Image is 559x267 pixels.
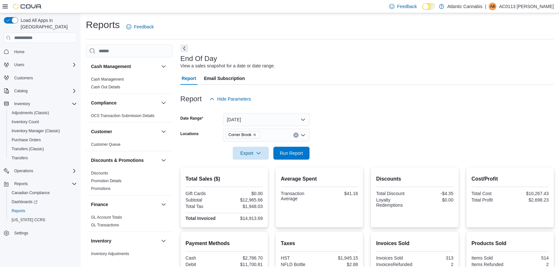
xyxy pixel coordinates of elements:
h3: Customer [91,128,112,135]
a: Promotion Details [91,179,122,183]
span: Purchase Orders [12,137,41,143]
span: Transfers [12,155,28,161]
span: Washington CCRS [9,216,77,224]
span: Dashboards [12,199,37,204]
div: $1,948.03 [225,204,263,209]
button: Next [180,44,188,52]
div: Total Discount [376,191,413,196]
button: Discounts & Promotions [91,157,158,163]
div: Transaction Average [281,191,318,201]
span: Feedback [397,3,417,10]
a: Discounts [91,171,108,175]
div: Customer [86,141,173,151]
h2: Payment Methods [186,240,263,247]
h2: Invoices Sold [376,240,453,247]
span: Corner Brook [229,132,251,138]
a: Inventory Count [9,118,42,126]
span: Inventory Manager (Classic) [9,127,77,135]
nav: Complex example [4,44,77,254]
span: Canadian Compliance [12,190,50,195]
span: GL Account Totals [91,215,122,220]
button: Compliance [160,99,168,107]
a: Cash Management [91,77,124,82]
span: Home [14,49,25,54]
button: Inventory [91,238,158,244]
div: $0.00 [225,191,263,196]
a: Settings [12,229,31,237]
div: HST [281,255,318,261]
span: Home [12,47,77,55]
button: Inventory [160,237,168,245]
span: Promotion Details [91,178,122,183]
div: Cash [186,255,223,261]
a: Inventory Manager (Classic) [9,127,63,135]
h3: End Of Day [180,55,217,63]
button: Cash Management [91,63,158,70]
a: Customer Queue [91,142,120,147]
span: OCS Transaction Submission Details [91,113,155,118]
span: Customers [12,74,77,82]
div: 2 [416,262,453,267]
img: Cova [13,3,42,10]
button: Inventory Count [6,117,79,126]
h2: Discounts [376,175,453,183]
button: Transfers (Classic) [6,144,79,153]
span: Cash Out Details [91,84,120,90]
div: 2 [511,262,549,267]
span: Purchase Orders [9,136,77,144]
span: Inventory [14,101,30,106]
div: Gift Cards [186,191,223,196]
span: Reports [12,208,25,213]
span: Settings [12,229,77,237]
a: Inventory Adjustments [91,252,129,256]
button: Operations [12,167,36,175]
a: Promotions [91,186,111,191]
div: Subtotal [186,197,223,203]
span: Transfers (Classic) [9,145,77,153]
div: AC0113 Baker Jory [489,3,496,10]
span: Hide Parameters [217,96,251,102]
span: Feedback [134,24,154,30]
div: Items Sold [472,255,509,261]
div: Total Cost [472,191,509,196]
button: Inventory [12,100,33,108]
a: Transfers [9,154,30,162]
div: $0.00 [416,197,453,203]
a: Dashboards [6,197,79,206]
button: Inventory [1,99,79,108]
div: $14,913.69 [225,216,263,221]
span: Inventory Count [9,118,77,126]
button: Adjustments (Classic) [6,108,79,117]
div: -$4.35 [416,191,453,196]
button: Purchase Orders [6,135,79,144]
button: Finance [160,201,168,208]
span: Settings [14,231,28,236]
h1: Reports [86,18,120,31]
h2: Total Sales ($) [186,175,263,183]
span: Reports [9,207,77,215]
div: $11,700.81 [225,262,263,267]
a: Feedback [124,20,156,33]
div: Discounts & Promotions [86,169,173,195]
input: Dark Mode [422,3,436,10]
span: Reports [12,180,77,188]
button: [DATE] [223,113,310,126]
div: Total Profit [472,197,509,203]
div: Total Tax [186,204,223,209]
span: Reports [14,181,28,186]
span: Promotions [91,186,111,191]
span: Operations [14,168,33,173]
button: Users [1,60,79,69]
button: Export [233,147,269,160]
span: AB [490,3,495,10]
span: Transfers (Classic) [12,146,44,152]
h3: Compliance [91,100,117,106]
button: Catalog [1,86,79,95]
button: Reports [1,179,79,188]
div: Debit [186,262,223,267]
a: Reports [9,207,28,215]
